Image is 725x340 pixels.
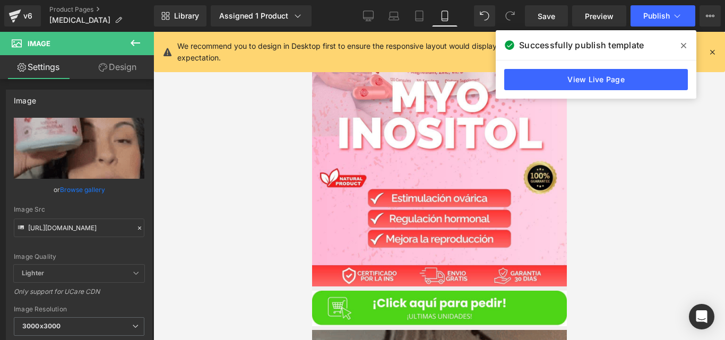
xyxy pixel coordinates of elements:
[572,5,626,27] a: Preview
[585,11,614,22] span: Preview
[174,11,199,21] span: Library
[356,5,381,27] a: Desktop
[474,5,495,27] button: Undo
[14,206,144,213] div: Image Src
[177,40,657,64] p: We recommend you to design in Desktop first to ensure the responsive layout would display correct...
[22,269,44,277] b: Lighter
[22,322,61,330] b: 3000x3000
[700,5,721,27] button: More
[14,90,36,105] div: Image
[381,5,407,27] a: Laptop
[504,69,688,90] a: View Live Page
[79,55,156,79] a: Design
[643,12,670,20] span: Publish
[538,11,555,22] span: Save
[14,219,144,237] input: Link
[14,184,144,195] div: or
[432,5,458,27] a: Mobile
[219,11,303,21] div: Assigned 1 Product
[14,306,144,313] div: Image Resolution
[631,5,695,27] button: Publish
[499,5,521,27] button: Redo
[4,5,41,27] a: v6
[14,287,144,303] div: Only support for UCare CDN
[407,5,432,27] a: Tablet
[49,16,110,24] span: [MEDICAL_DATA]
[689,304,714,329] div: Open Intercom Messenger
[519,39,644,51] span: Successfully publish template
[28,39,50,48] span: Image
[14,253,144,260] div: Image Quality
[49,5,154,14] a: Product Pages
[21,9,34,23] div: v6
[60,180,105,199] a: Browse gallery
[154,5,206,27] a: New Library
